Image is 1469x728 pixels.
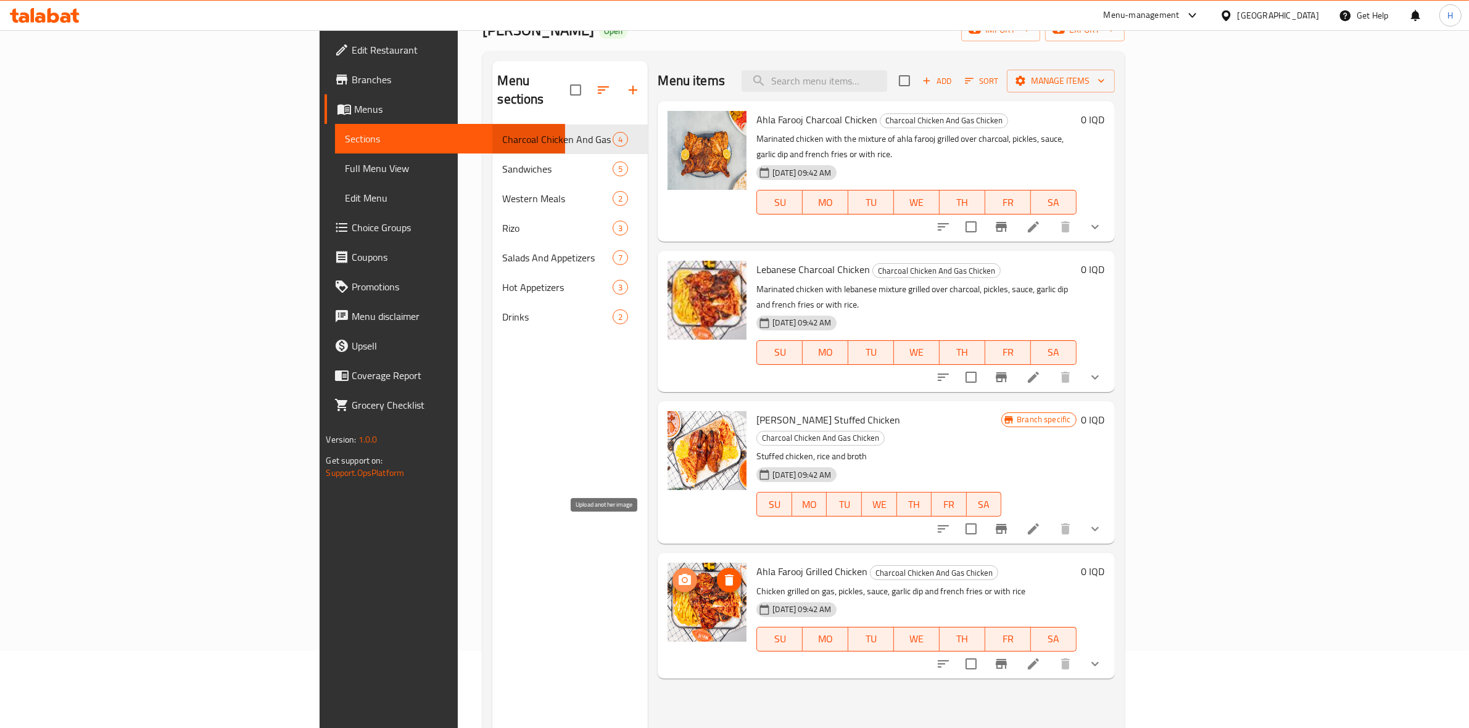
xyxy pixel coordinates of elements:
span: MO [808,343,843,361]
span: Coupons [352,250,555,264]
button: Branch-specific-item [987,212,1016,242]
span: Hot Appetizers [502,280,613,295]
button: Manage items [1007,70,1115,92]
div: Charcoal Chicken And Gas Chicken4 [492,125,648,154]
span: Western Meals [502,191,613,206]
button: TH [897,492,932,517]
span: 4 [613,134,627,145]
p: Marinated chicken with the mixture of ahla farooj grilled over charcoal, pickles, sauce, garlic d... [756,131,1076,162]
button: SU [756,190,803,215]
span: Edit Menu [345,190,555,205]
span: WE [899,630,935,648]
span: SU [762,343,798,361]
button: sort-choices [929,212,958,242]
button: TU [848,340,894,365]
img: Lebanese Charcoal Chicken [668,261,747,340]
a: Edit menu item [1026,370,1041,385]
span: Select all sections [563,77,589,103]
span: Menu disclaimer [352,309,555,324]
span: SU [762,194,798,211]
button: Sort [962,72,1002,91]
span: Salads And Appetizers [502,250,613,265]
svg: Show Choices [1088,219,1103,234]
a: Choice Groups [325,213,565,242]
div: Charcoal Chicken And Gas Chicken [880,113,1008,128]
button: SU [756,492,792,517]
button: MO [792,492,827,517]
span: TU [853,630,889,648]
span: FR [937,496,962,513]
span: Charcoal Chicken And Gas Chicken [502,132,613,147]
div: Salads And Appetizers7 [492,243,648,272]
button: delete image [717,568,742,592]
button: sort-choices [929,514,958,544]
button: delete [1051,649,1080,679]
span: SU [762,496,787,513]
button: TH [940,627,985,652]
button: show more [1080,649,1110,679]
button: SA [1031,340,1077,365]
div: items [613,309,628,324]
div: Western Meals2 [492,184,648,213]
span: Add [921,74,954,88]
button: Add [917,72,957,91]
span: MO [808,630,843,648]
button: MO [803,340,848,365]
img: Ahla Farooj Grilled Chicken [668,563,747,642]
button: SA [1031,627,1077,652]
h2: Menu items [658,72,725,90]
button: WE [894,340,940,365]
span: TH [945,630,980,648]
span: Manage items [1017,73,1105,89]
span: [DATE] 09:42 AM [768,317,836,329]
span: SU [762,630,798,648]
span: Rizo [502,221,613,235]
a: Coupons [325,242,565,272]
h6: 0 IQD [1082,261,1105,278]
svg: Show Choices [1088,656,1103,671]
img: Ahla Farooj Charcoal Chicken [668,111,747,190]
span: Charcoal Chicken And Gas Chicken [880,113,1008,128]
span: TU [853,194,889,211]
div: items [613,250,628,265]
span: Charcoal Chicken And Gas Chicken [757,431,884,445]
span: Branches [352,72,555,87]
span: TU [832,496,857,513]
button: TU [827,492,862,517]
span: 3 [613,223,627,234]
span: [DATE] 09:42 AM [768,469,836,481]
button: FR [985,627,1031,652]
span: SA [972,496,997,513]
span: Select to update [958,651,984,677]
div: Sandwiches5 [492,154,648,184]
button: SA [967,492,1002,517]
span: Open [599,26,627,36]
button: delete [1051,514,1080,544]
a: Edit Menu [335,183,565,213]
div: Hot Appetizers3 [492,272,648,302]
span: Promotions [352,279,555,294]
a: Upsell [325,331,565,361]
span: Version: [326,431,356,448]
span: [DATE] 09:42 AM [768,603,836,615]
button: WE [894,190,940,215]
button: SA [1031,190,1077,215]
span: Sort [965,74,999,88]
span: MO [808,194,843,211]
nav: Menu sections [492,120,648,337]
a: Edit menu item [1026,521,1041,536]
span: 5 [613,163,627,175]
span: Select to update [958,364,984,390]
button: MO [803,627,848,652]
button: sort-choices [929,649,958,679]
span: Lebanese Charcoal Chicken [756,260,870,279]
span: Select section [892,68,917,94]
div: [GEOGRAPHIC_DATA] [1238,9,1319,22]
span: Ahla Farooj Grilled Chicken [756,562,867,581]
div: Open [599,24,627,39]
span: 2 [613,311,627,323]
span: TH [902,496,927,513]
a: Edit menu item [1026,219,1041,234]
